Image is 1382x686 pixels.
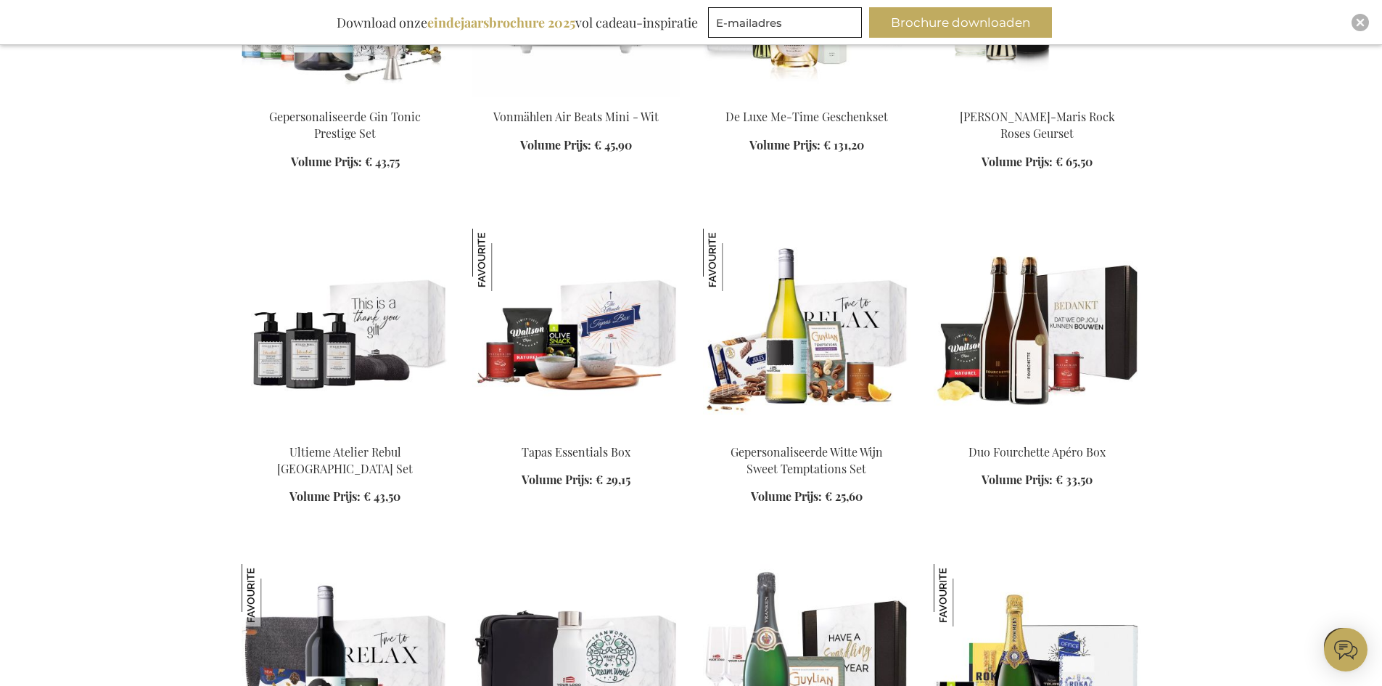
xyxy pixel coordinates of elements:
[968,444,1106,460] a: Duo Fourchette Apéro Box
[520,137,591,152] span: Volume Prijs:
[703,426,910,440] a: Personalised white wine Gepersonaliseerde Witte Wijn Sweet Temptations Set
[982,472,1093,489] a: Volume Prijs: € 33,50
[751,489,822,504] span: Volume Prijs:
[708,7,862,38] input: E-mailadres
[1324,628,1367,671] iframe: belco-activator-frame
[277,444,413,476] a: Ultieme Atelier Rebul [GEOGRAPHIC_DATA] Set
[982,472,1053,487] span: Volume Prijs:
[703,229,910,432] img: Personalised white wine
[472,426,680,440] a: Tapas Essentials Box Tapas Essentials Box
[291,154,400,171] a: Volume Prijs: € 43,75
[1352,14,1369,31] div: Close
[1356,18,1365,27] img: Close
[289,489,361,504] span: Volume Prijs:
[493,109,659,124] a: Vonmählen Air Beats Mini - Wit
[242,426,449,440] a: Ultieme Atelier Rebul Istanbul Set
[825,489,863,504] span: € 25,60
[982,154,1053,169] span: Volume Prijs:
[242,91,449,105] a: Personalised Gin Tonic Prestige Set
[242,229,449,432] img: Ultieme Atelier Rebul Istanbul Set
[594,137,632,152] span: € 45,90
[427,14,575,31] b: eindejaarsbrochure 2025
[472,91,680,105] a: Vonmahlen Air Beats Mini
[731,444,883,476] a: Gepersonaliseerde Witte Wijn Sweet Temptations Set
[363,489,400,504] span: € 43,50
[365,154,400,169] span: € 43,75
[520,137,632,154] a: Volume Prijs: € 45,90
[1056,472,1093,487] span: € 33,50
[472,229,680,432] img: Tapas Essentials Box
[330,7,704,38] div: Download onze vol cadeau-inspiratie
[708,7,866,42] form: marketing offers and promotions
[596,472,630,487] span: € 29,15
[703,229,765,291] img: Gepersonaliseerde Witte Wijn Sweet Temptations Set
[522,472,630,489] a: Volume Prijs: € 29,15
[522,444,630,460] a: Tapas Essentials Box
[522,472,593,487] span: Volume Prijs:
[472,229,535,291] img: Tapas Essentials Box
[869,7,1052,38] button: Brochure downloaden
[934,91,1141,105] a: Marie-Stella-Maris Rock Roses Fragrance Set
[934,564,996,626] img: Pommery Office Party Box
[934,229,1141,432] img: Duo Fourchette Apéro Box
[1056,154,1093,169] span: € 65,50
[289,489,400,505] a: Volume Prijs: € 43,50
[291,154,362,169] span: Volume Prijs:
[751,489,863,505] a: Volume Prijs: € 25,60
[269,109,421,141] a: Gepersonaliseerde Gin Tonic Prestige Set
[934,426,1141,440] a: Duo Fourchette Apéro Box
[960,109,1115,141] a: [PERSON_NAME]-Maris Rock Roses Geurset
[982,154,1093,171] a: Volume Prijs: € 65,50
[242,564,304,626] img: Cosy Evening Gift Set - Rode Wijn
